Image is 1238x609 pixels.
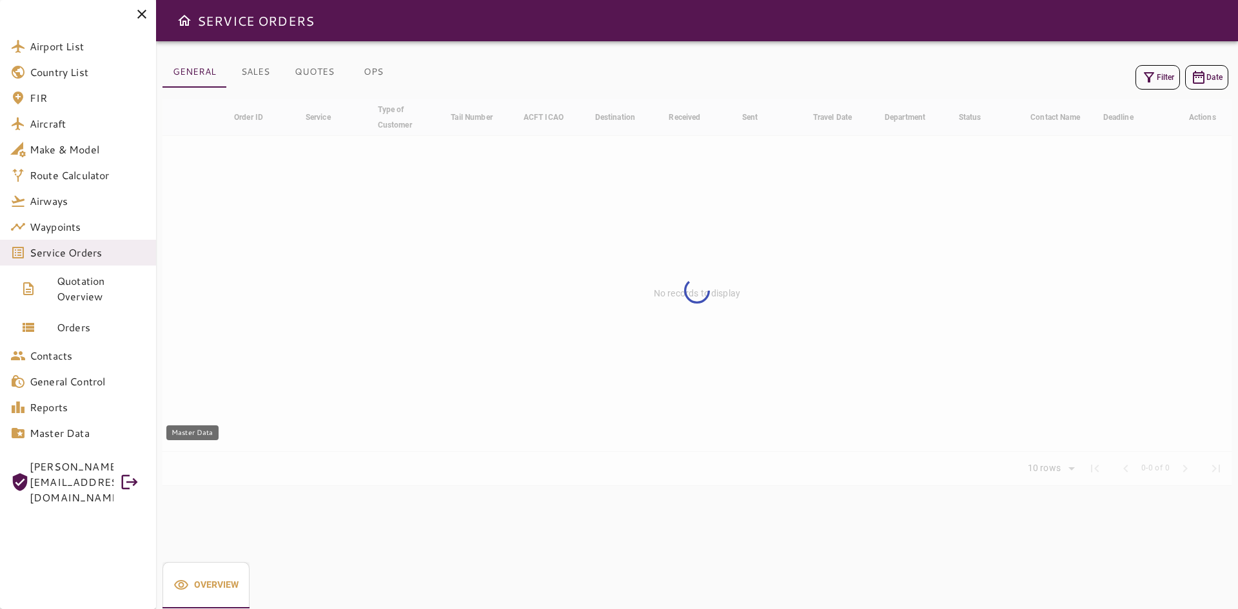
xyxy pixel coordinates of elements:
[197,10,314,31] h6: SERVICE ORDERS
[30,116,146,131] span: Aircraft
[344,57,402,88] button: OPS
[162,57,402,88] div: basic tabs example
[30,459,113,505] span: [PERSON_NAME][EMAIL_ADDRESS][DOMAIN_NAME]
[30,39,146,54] span: Airport List
[162,57,226,88] button: GENERAL
[166,425,219,440] div: Master Data
[30,245,146,260] span: Service Orders
[30,374,146,389] span: General Control
[57,273,146,304] span: Quotation Overview
[1185,65,1228,90] button: Date
[30,348,146,363] span: Contacts
[162,562,250,608] button: Overview
[30,219,146,235] span: Waypoints
[30,64,146,80] span: Country List
[30,425,146,441] span: Master Data
[30,90,146,106] span: FIR
[172,8,197,34] button: Open drawer
[284,57,344,88] button: QUOTES
[162,562,250,608] div: basic tabs example
[30,142,146,157] span: Make & Model
[226,57,284,88] button: SALES
[30,193,146,209] span: Airways
[1135,65,1180,90] button: Filter
[57,320,146,335] span: Orders
[30,400,146,415] span: Reports
[30,168,146,183] span: Route Calculator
